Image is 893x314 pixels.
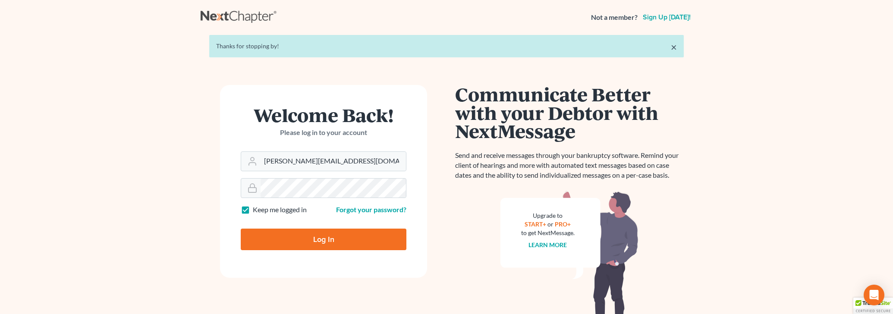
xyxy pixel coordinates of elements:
[671,42,677,52] a: ×
[336,205,406,214] a: Forgot your password?
[521,229,575,237] div: to get NextMessage.
[864,285,884,305] div: Open Intercom Messenger
[241,128,406,138] p: Please log in to your account
[548,220,554,228] span: or
[455,85,684,140] h1: Communicate Better with your Debtor with NextMessage
[525,220,547,228] a: START+
[261,152,406,171] input: Email Address
[241,106,406,124] h1: Welcome Back!
[529,241,567,248] a: Learn more
[591,13,638,22] strong: Not a member?
[241,229,406,250] input: Log In
[555,220,571,228] a: PRO+
[253,205,307,215] label: Keep me logged in
[853,298,893,314] div: TrustedSite Certified
[641,14,692,21] a: Sign up [DATE]!
[455,151,684,180] p: Send and receive messages through your bankruptcy software. Remind your client of hearings and mo...
[521,211,575,220] div: Upgrade to
[216,42,677,50] div: Thanks for stopping by!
